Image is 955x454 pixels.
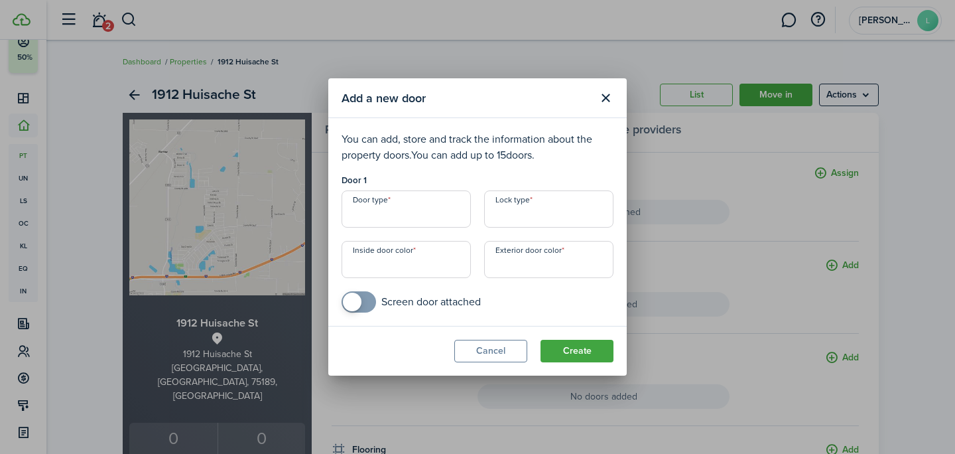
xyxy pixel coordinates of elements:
[594,87,617,110] button: Close modal
[342,85,591,111] modal-title: Add a new door
[342,174,613,187] h5: Door 1
[454,340,527,362] button: Cancel
[541,340,613,362] button: Create
[342,131,613,163] p: You can add, store and track the information about the property doors. You can add up to 15 doors .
